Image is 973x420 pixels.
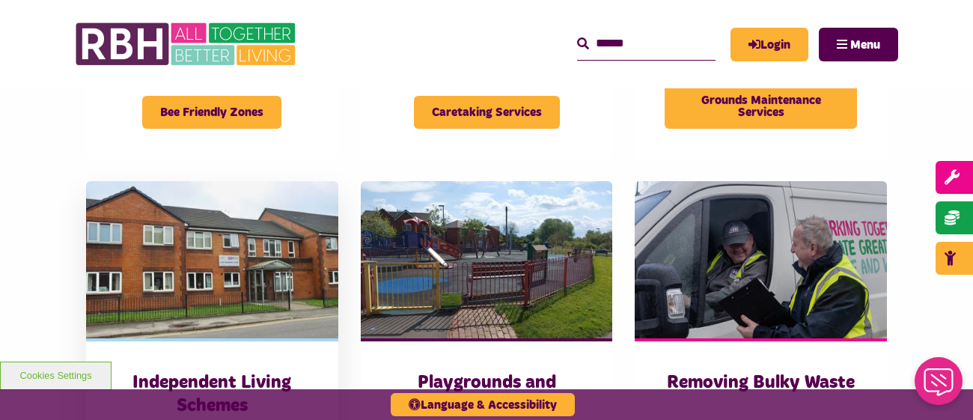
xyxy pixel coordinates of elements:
img: Littleborough February 2024 Colour Edit (3) [86,181,338,338]
button: Navigation [819,28,898,61]
span: Caretaking Services [414,96,560,129]
span: Bee Friendly Zones [142,96,281,129]
a: MyRBH [730,28,808,61]
button: search [577,35,589,53]
input: Search [577,28,716,60]
img: Belfield Play Area [361,181,613,338]
span: Menu [850,39,880,51]
button: Language & Accessibility [391,393,575,416]
span: Grounds Maintenance Services [665,84,857,129]
iframe: Netcall Web Assistant for live chat [906,353,973,420]
img: SAZMEDIA RBH 23FEB2024 34 [635,181,887,338]
h3: Removing Bulky Waste [665,371,857,395]
h3: Playgrounds and Games Areas [391,371,583,418]
h3: Independent Living Schemes [116,371,308,418]
img: RBH [75,15,299,73]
